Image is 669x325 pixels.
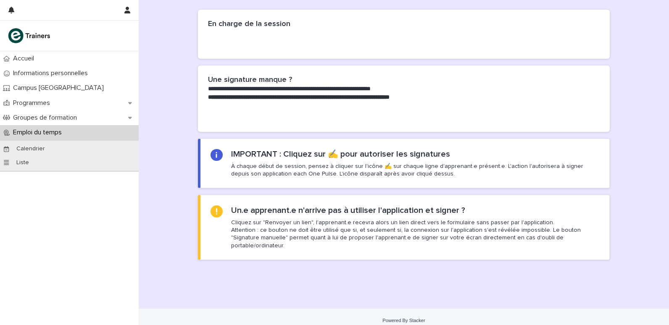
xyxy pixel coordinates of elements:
[10,55,41,63] p: Accueil
[10,84,111,92] p: Campus [GEOGRAPHIC_DATA]
[10,114,84,122] p: Groupes de formation
[231,205,465,215] h2: Un.e apprenant.e n'arrive pas à utiliser l'application et signer ?
[208,76,292,85] h2: Une signature manque ?
[231,149,450,159] h2: IMPORTANT : Cliquez sur ✍️ pour autoriser les signatures
[231,219,599,249] p: Cliquez sur "Renvoyer un lien", l'apprenant.e recevra alors un lien direct vers le formulaire san...
[7,27,53,44] img: K0CqGN7SDeD6s4JG8KQk
[10,69,95,77] p: Informations personnelles
[208,20,290,29] h2: En charge de la session
[10,128,68,136] p: Emploi du temps
[10,145,52,152] p: Calendrier
[10,99,57,107] p: Programmes
[231,162,599,178] p: À chaque début de session, pensez à cliquer sur l'icône ✍️ sur chaque ligne d'apprenant.e présent...
[382,318,425,323] a: Powered By Stacker
[10,159,36,166] p: Liste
